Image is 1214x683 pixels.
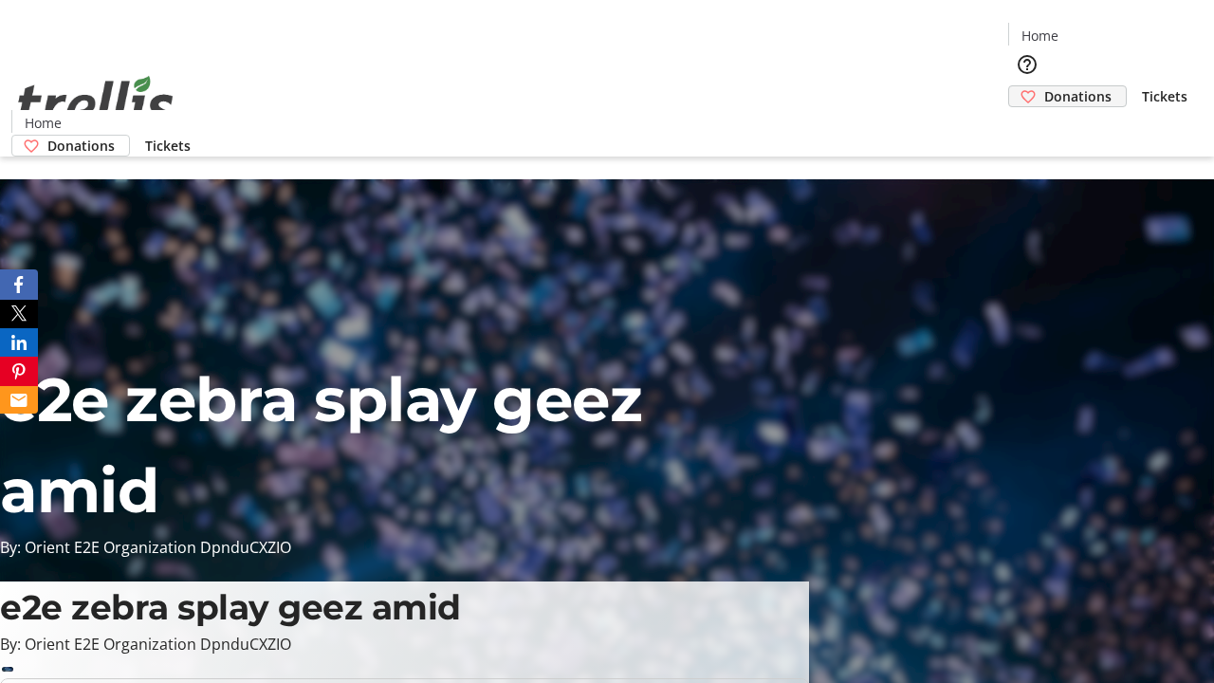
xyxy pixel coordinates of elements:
[47,136,115,156] span: Donations
[11,55,180,150] img: Orient E2E Organization DpnduCXZIO's Logo
[1008,107,1046,145] button: Cart
[12,113,73,133] a: Home
[145,136,191,156] span: Tickets
[1009,26,1070,46] a: Home
[130,136,206,156] a: Tickets
[1044,86,1112,106] span: Donations
[1127,86,1203,106] a: Tickets
[25,113,62,133] span: Home
[1008,85,1127,107] a: Donations
[1021,26,1058,46] span: Home
[1142,86,1187,106] span: Tickets
[1008,46,1046,83] button: Help
[11,135,130,157] a: Donations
